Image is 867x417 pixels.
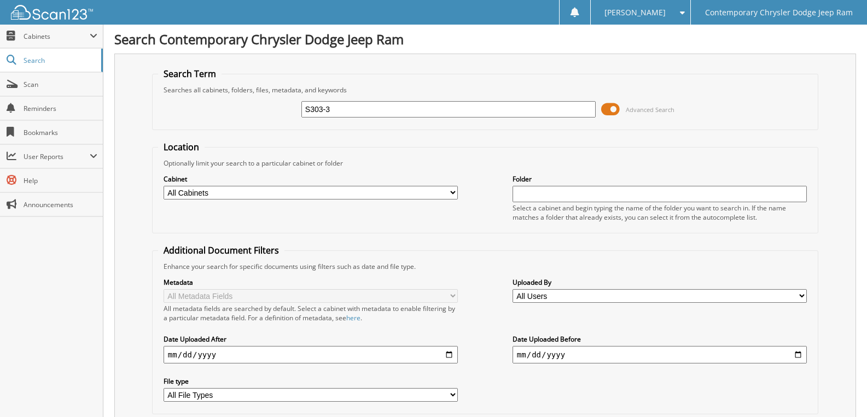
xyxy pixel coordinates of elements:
label: Date Uploaded After [164,334,458,344]
legend: Search Term [158,68,222,80]
label: Uploaded By [513,278,807,287]
label: Date Uploaded Before [513,334,807,344]
input: end [513,346,807,363]
span: Reminders [24,104,97,113]
label: File type [164,377,458,386]
legend: Additional Document Filters [158,244,284,256]
span: [PERSON_NAME] [604,9,666,16]
a: here [346,313,360,322]
span: Advanced Search [626,105,674,114]
div: Searches all cabinets, folders, files, metadata, and keywords [158,85,812,95]
label: Folder [513,174,807,184]
legend: Location [158,141,205,153]
span: Scan [24,80,97,89]
label: Metadata [164,278,458,287]
input: start [164,346,458,363]
h1: Search Contemporary Chrysler Dodge Jeep Ram [114,30,856,48]
span: Search [24,56,96,65]
span: Announcements [24,200,97,209]
span: User Reports [24,152,90,161]
div: All metadata fields are searched by default. Select a cabinet with metadata to enable filtering b... [164,304,458,322]
span: Help [24,176,97,185]
span: Bookmarks [24,128,97,137]
img: scan123-logo-white.svg [11,5,93,20]
div: Select a cabinet and begin typing the name of the folder you want to search in. If the name match... [513,203,807,222]
label: Cabinet [164,174,458,184]
div: Optionally limit your search to a particular cabinet or folder [158,158,812,168]
div: Enhance your search for specific documents using filters such as date and file type. [158,262,812,271]
span: Cabinets [24,32,90,41]
span: Contemporary Chrysler Dodge Jeep Ram [705,9,853,16]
